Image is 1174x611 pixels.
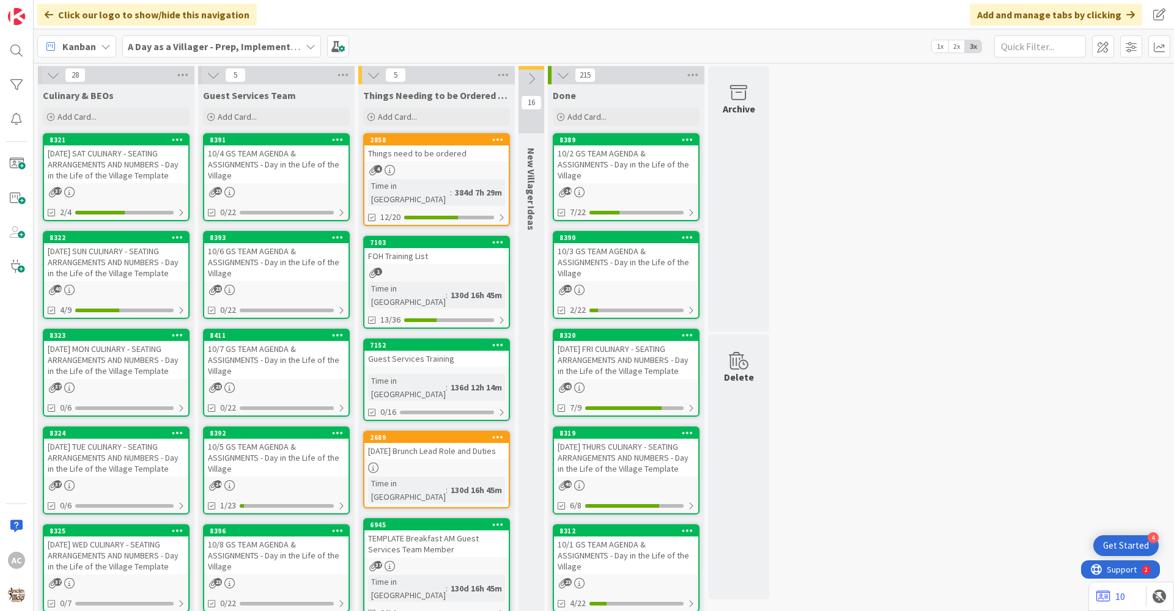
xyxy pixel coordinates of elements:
div: 130d 16h 45m [448,483,505,497]
div: 6945 [370,521,509,529]
div: [DATE] SAT CULINARY - SEATING ARRANGEMENTS AND NUMBERS - Day in the Life of the Village Template [44,145,188,183]
span: Culinary & BEOs [43,89,114,101]
div: Get Started [1103,540,1149,552]
div: 8393 [204,232,349,243]
div: 8393 [210,233,349,242]
div: 8320[DATE] FRI CULINARY - SEATING ARRANGEMENTS AND NUMBERS - Day in the Life of the Village Template [554,330,698,379]
span: : [446,483,448,497]
div: 8321[DATE] SAT CULINARY - SEATING ARRANGEMENTS AND NUMBERS - Day in the Life of the Village Template [44,134,188,183]
div: 8325 [50,527,188,535]
div: 8324 [50,429,188,437]
span: 0/22 [220,206,236,219]
div: 839610/8 GS TEAM AGENDA & ASSIGNMENTS - Day in the Life of the Village [204,525,349,574]
div: Click our logo to show/hide this navigation [37,4,257,26]
div: 839210/5 GS TEAM AGENDA & ASSIGNMENTS - Day in the Life of the Village [204,428,349,477]
div: 8322 [50,233,188,242]
div: 8325[DATE] WED CULINARY - SEATING ARRANGEMENTS AND NUMBERS - Day in the Life of the Village Template [44,525,188,574]
span: : [450,186,452,199]
span: 23 [214,187,222,195]
span: 5 [385,68,406,82]
div: 8320 [554,330,698,341]
span: 5 [225,68,246,82]
div: 8324[DATE] TUE CULINARY - SEATING ARRANGEMENTS AND NUMBERS - Day in the Life of the Village Template [44,428,188,477]
div: 136d 12h 14m [448,381,505,394]
span: 43 [564,382,572,390]
span: 0/6 [60,499,72,512]
div: 7152 [370,341,509,349]
div: 8312 [554,525,698,536]
span: 0/22 [220,401,236,414]
div: 8411 [210,331,349,340]
div: 10/5 GS TEAM AGENDA & ASSIGNMENTS - Day in the Life of the Village [204,439,349,477]
img: avatar [8,586,25,603]
span: 16 [521,95,542,110]
span: 6/8 [570,499,581,512]
div: [DATE] SUN CULINARY - SEATING ARRANGEMENTS AND NUMBERS - Day in the Life of the Village Template [44,243,188,281]
span: 12/20 [380,211,401,224]
div: 7103 [370,238,509,247]
div: 2689[DATE] Brunch Lead Role and Duties [364,432,509,459]
div: 8396 [204,525,349,536]
div: 10/6 GS TEAM AGENDA & ASSIGNMENTS - Day in the Life of the Village [204,243,349,281]
div: Time in [GEOGRAPHIC_DATA] [368,575,446,602]
span: 7/9 [570,401,581,414]
div: TEMPLATE Breakfast AM Guest Services Team Member [364,530,509,557]
div: Time in [GEOGRAPHIC_DATA] [368,282,446,309]
div: 831210/1 GS TEAM AGENDA & ASSIGNMENTS - Day in the Life of the Village [554,525,698,574]
div: 8323[DATE] MON CULINARY - SEATING ARRANGEMENTS AND NUMBERS - Day in the Life of the Village Template [44,330,188,379]
div: 8390 [559,233,698,242]
span: : [446,288,448,302]
span: Support [26,2,56,16]
span: 13/36 [380,313,401,326]
span: Guest Services Team [203,89,296,101]
div: 839110/4 GS TEAM AGENDA & ASSIGNMENTS - Day in the Life of the Village [204,134,349,183]
div: 8324 [44,428,188,439]
div: 130d 16h 45m [448,582,505,595]
div: Guest Services Training [364,351,509,367]
div: 4 [1148,532,1159,543]
span: 0/22 [220,304,236,316]
span: Kanban [62,39,96,54]
span: 0/22 [220,597,236,610]
div: Things need to be ordered [364,145,509,161]
div: [DATE] Brunch Lead Role and Duties [364,443,509,459]
span: 4 [374,165,382,173]
div: 2858Things need to be ordered [364,134,509,161]
span: Add Card... [567,111,607,122]
div: 8389 [559,136,698,144]
span: 24 [214,480,222,488]
div: [DATE] MON CULINARY - SEATING ARRANGEMENTS AND NUMBERS - Day in the Life of the Village Template [44,341,188,379]
span: 1x [932,40,948,53]
div: 10/8 GS TEAM AGENDA & ASSIGNMENTS - Day in the Life of the Village [204,536,349,574]
div: Time in [GEOGRAPHIC_DATA] [368,477,446,503]
div: 8390 [554,232,698,243]
span: 2x [948,40,965,53]
span: 23 [214,578,222,586]
span: 23 [564,578,572,586]
span: 4/9 [60,304,72,316]
div: 8319 [554,428,698,439]
span: 37 [54,382,62,390]
div: Open Get Started checklist, remaining modules: 4 [1093,535,1159,556]
div: [DATE] TUE CULINARY - SEATING ARRANGEMENTS AND NUMBERS - Day in the Life of the Village Template [44,439,188,477]
div: Time in [GEOGRAPHIC_DATA] [368,374,446,401]
span: Add Card... [218,111,257,122]
span: Add Card... [57,111,97,122]
span: 1 [374,268,382,276]
div: AC [8,552,25,569]
span: 0/6 [60,401,72,414]
div: 7152Guest Services Training [364,340,509,367]
div: 8396 [210,527,349,535]
span: 2/4 [60,206,72,219]
div: 6945TEMPLATE Breakfast AM Guest Services Team Member [364,519,509,557]
div: 8411 [204,330,349,341]
div: [DATE] THURS CULINARY - SEATING ARRANGEMENTS AND NUMBERS - Day in the Life of the Village Template [554,439,698,477]
div: Delete [724,370,754,384]
span: Add Card... [378,111,417,122]
div: 7103FOH Training List [364,237,509,264]
div: 6945 [364,519,509,530]
span: 40 [564,480,572,488]
span: 215 [575,68,596,82]
span: 23 [214,285,222,293]
div: 8325 [44,525,188,536]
